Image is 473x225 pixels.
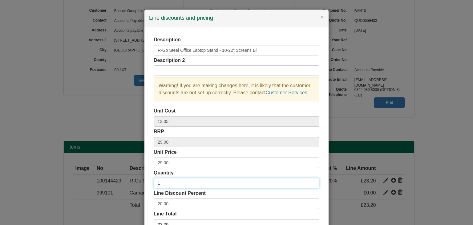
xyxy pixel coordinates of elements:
a: Customer Services [265,90,307,95]
label: Unit Cost [154,108,176,115]
label: Description 2 [154,57,185,64]
label: Unit Price [154,149,177,156]
label: Line Discount Percent [154,190,206,197]
label: Line Total [154,211,176,218]
div: Warning! If you are making changes here, it is likely that the customer discounts are not set up ... [154,77,319,101]
label: Quantity [154,170,174,177]
label: Description [154,36,181,43]
h4: Line discounts and pricing [149,14,324,22]
button: × [320,14,324,20]
label: RRP [154,128,164,135]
